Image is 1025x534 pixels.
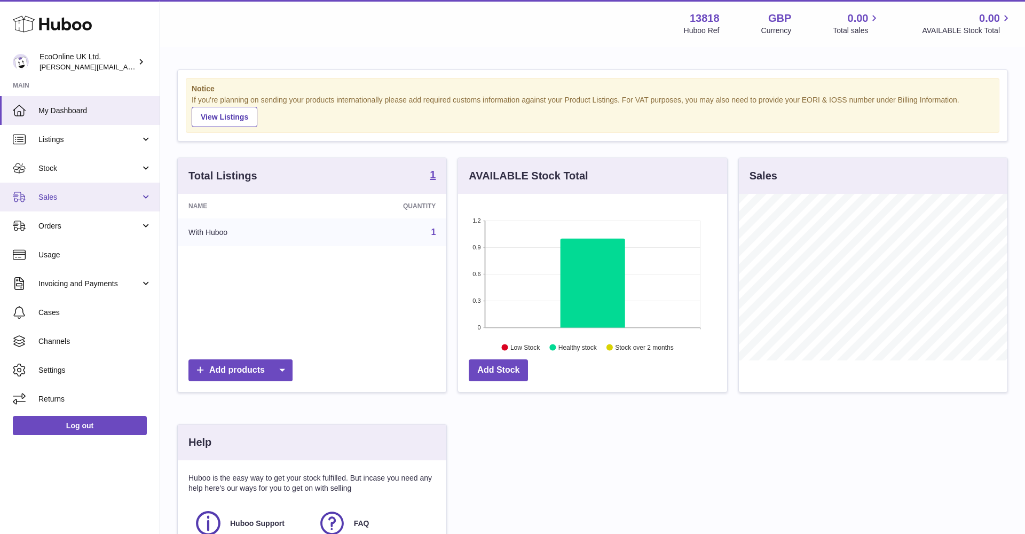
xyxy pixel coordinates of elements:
a: 0.00 Total sales [833,11,880,36]
text: 0.6 [473,271,481,277]
span: Cases [38,308,152,318]
h3: Total Listings [188,169,257,183]
span: FAQ [354,519,369,529]
a: Add Stock [469,359,528,381]
span: Returns [38,394,152,404]
text: 0.3 [473,297,481,304]
a: 0.00 AVAILABLE Stock Total [922,11,1012,36]
span: Settings [38,365,152,375]
strong: 1 [430,169,436,180]
span: Orders [38,221,140,231]
span: Usage [38,250,152,260]
a: 1 [430,169,436,182]
span: My Dashboard [38,106,152,116]
text: Stock over 2 months [616,343,674,351]
div: Huboo Ref [684,26,720,36]
span: [PERSON_NAME][EMAIL_ADDRESS][PERSON_NAME][DOMAIN_NAME] [40,62,271,71]
div: Currency [761,26,792,36]
a: Add products [188,359,293,381]
text: 1.2 [473,217,481,224]
a: Log out [13,416,147,435]
text: 0 [478,324,481,331]
strong: Notice [192,84,994,94]
img: alex.doherty@ecoonline.com [13,54,29,70]
span: 0.00 [979,11,1000,26]
span: Huboo Support [230,519,285,529]
span: 0.00 [848,11,869,26]
strong: GBP [768,11,791,26]
h3: AVAILABLE Stock Total [469,169,588,183]
td: With Huboo [178,218,320,246]
th: Name [178,194,320,218]
a: View Listings [192,107,257,127]
p: Huboo is the easy way to get your stock fulfilled. But incase you need any help here's our ways f... [188,473,436,493]
div: EcoOnline UK Ltd. [40,52,136,72]
h3: Help [188,435,211,450]
span: Total sales [833,26,880,36]
span: Channels [38,336,152,347]
a: 1 [431,227,436,237]
span: Listings [38,135,140,145]
h3: Sales [750,169,777,183]
th: Quantity [320,194,447,218]
span: Sales [38,192,140,202]
text: Healthy stock [558,343,597,351]
span: AVAILABLE Stock Total [922,26,1012,36]
div: If you're planning on sending your products internationally please add required customs informati... [192,95,994,127]
span: Stock [38,163,140,174]
span: Invoicing and Payments [38,279,140,289]
text: 0.9 [473,244,481,250]
strong: 13818 [690,11,720,26]
text: Low Stock [510,343,540,351]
